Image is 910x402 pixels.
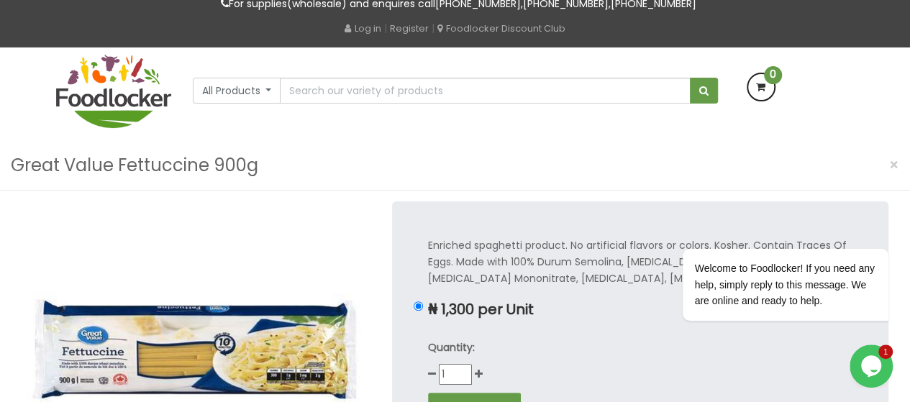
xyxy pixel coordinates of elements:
strong: Quantity: [428,340,475,355]
p: Enriched spaghetti product. No artificial flavors or colors. Kosher. Contain Traces Of Eggs. Made... [428,237,852,287]
button: All Products [193,78,281,104]
input: Search our variety of products [280,78,690,104]
span: 0 [764,66,782,84]
h3: Great Value Fettuccine 900g [11,152,258,179]
a: Register [390,22,429,35]
span: | [384,21,387,35]
a: Foodlocker Discount Club [437,22,565,35]
img: FoodLocker [56,55,171,128]
input: ₦ 1,300 per Unit [414,301,423,311]
span: × [889,155,899,175]
p: ₦ 1,300 per Unit [428,301,852,318]
button: Close [882,150,906,180]
iframe: chat widget [850,344,896,388]
a: Log in [345,22,381,35]
iframe: chat widget [637,168,896,337]
span: | [432,21,434,35]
